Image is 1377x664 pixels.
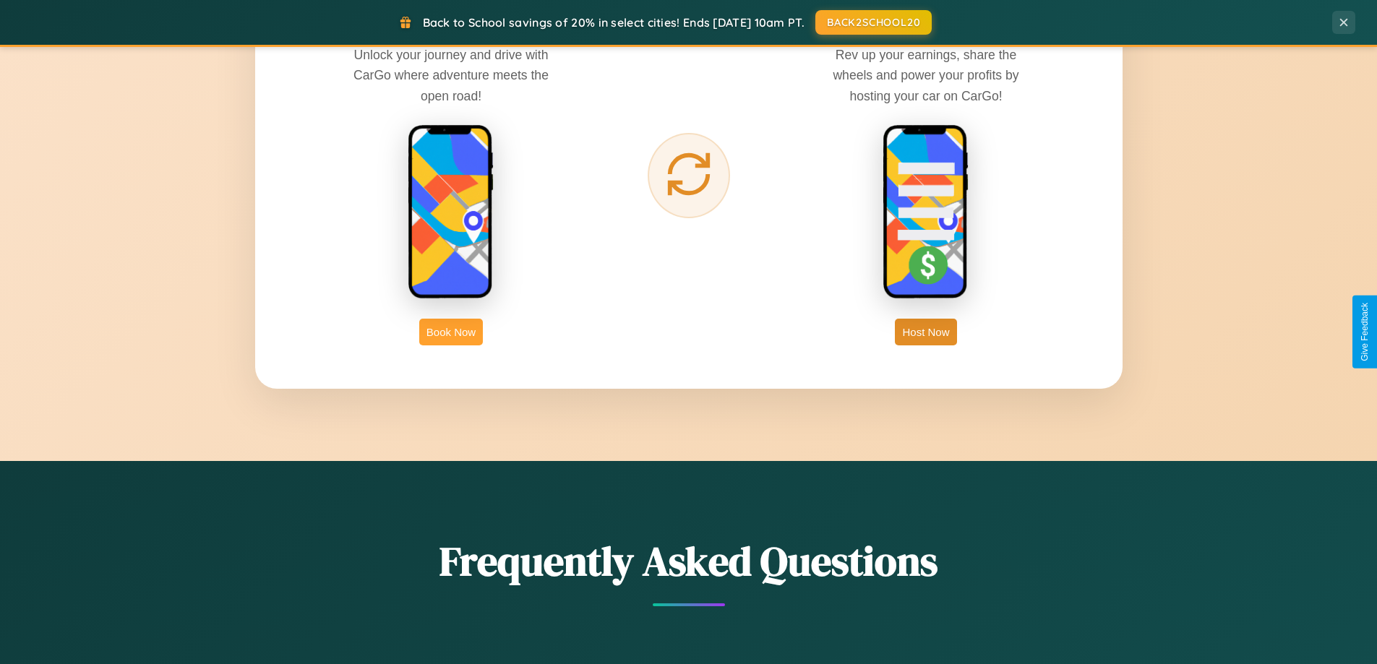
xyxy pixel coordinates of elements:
h2: Frequently Asked Questions [255,533,1123,589]
button: Book Now [419,319,483,345]
p: Unlock your journey and drive with CarGo where adventure meets the open road! [343,45,559,105]
img: rent phone [408,124,494,301]
button: Host Now [895,319,956,345]
span: Back to School savings of 20% in select cities! Ends [DATE] 10am PT. [423,15,805,30]
img: host phone [883,124,969,301]
div: Give Feedback [1360,303,1370,361]
button: BACK2SCHOOL20 [815,10,932,35]
p: Rev up your earnings, share the wheels and power your profits by hosting your car on CarGo! [818,45,1034,105]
